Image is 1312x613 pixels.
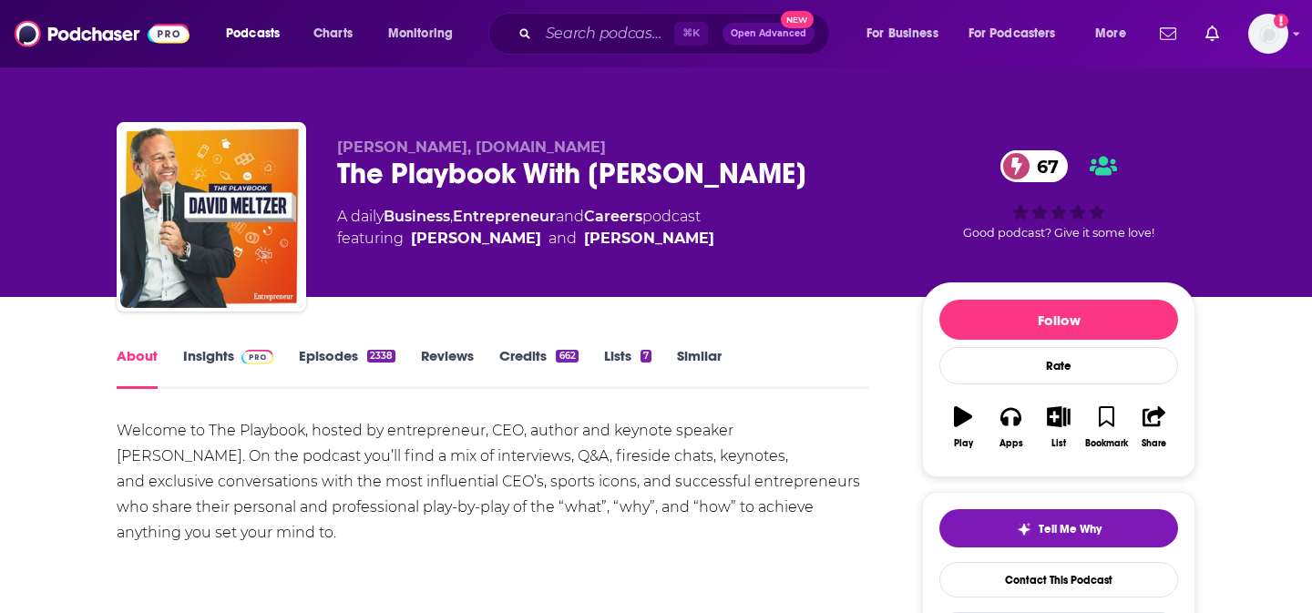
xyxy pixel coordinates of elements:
img: Podchaser - Follow, Share and Rate Podcasts [15,16,190,51]
button: open menu [375,19,477,48]
img: User Profile [1248,14,1288,54]
div: A daily podcast [337,206,714,250]
div: 67Good podcast? Give it some love! [922,138,1195,251]
div: Search podcasts, credits, & more... [506,13,847,55]
span: and [548,228,577,250]
button: Show profile menu [1248,14,1288,54]
a: About [117,347,158,389]
a: Business [384,208,450,225]
button: Bookmark [1082,394,1130,460]
div: Apps [999,438,1023,449]
a: Reviews [421,347,474,389]
div: 7 [641,350,651,363]
div: Bookmark [1085,438,1128,449]
button: List [1035,394,1082,460]
button: Apps [987,394,1034,460]
div: Play [954,438,973,449]
a: Entrepreneur [453,208,556,225]
a: Credits662 [499,347,578,389]
button: open menu [957,19,1082,48]
span: Logged in as megcassidy [1248,14,1288,54]
a: Show notifications dropdown [1198,18,1226,49]
span: Monitoring [388,21,453,46]
span: New [781,11,814,28]
div: 2338 [367,350,395,363]
span: ⌘ K [674,22,708,46]
div: Welcome to The Playbook, hosted by entrepreneur, CEO, author and keynote speaker [PERSON_NAME]. O... [117,418,868,546]
div: Rate [939,347,1178,384]
a: Charts [302,19,364,48]
span: For Business [866,21,938,46]
span: Charts [313,21,353,46]
span: [PERSON_NAME], [DOMAIN_NAME] [337,138,606,156]
a: Episodes2338 [299,347,395,389]
span: and [556,208,584,225]
a: Contact This Podcast [939,562,1178,598]
a: 67 [1000,150,1068,182]
a: Show notifications dropdown [1153,18,1184,49]
div: List [1051,438,1066,449]
img: The Playbook With David Meltzer [120,126,302,308]
span: Good podcast? Give it some love! [963,226,1154,240]
a: Careers [584,208,642,225]
img: Podchaser Pro [241,350,273,364]
button: open menu [854,19,961,48]
button: Open AdvancedNew [723,23,815,45]
span: , [450,208,453,225]
a: Rick Macci [584,228,714,250]
a: David Meltzer [411,228,541,250]
button: Share [1131,394,1178,460]
button: tell me why sparkleTell Me Why [939,509,1178,547]
span: More [1095,21,1126,46]
button: open menu [213,19,303,48]
span: Tell Me Why [1039,522,1102,536]
button: open menu [1082,19,1149,48]
a: InsightsPodchaser Pro [183,347,273,389]
svg: Add a profile image [1274,14,1288,28]
img: tell me why sparkle [1017,522,1031,536]
div: Share [1142,438,1166,449]
button: Follow [939,300,1178,340]
a: Lists7 [604,347,651,389]
button: Play [939,394,987,460]
span: 67 [1019,150,1068,182]
span: For Podcasters [969,21,1056,46]
div: 662 [556,350,578,363]
span: Open Advanced [731,29,806,38]
span: Podcasts [226,21,280,46]
span: featuring [337,228,714,250]
input: Search podcasts, credits, & more... [538,19,674,48]
a: Similar [677,347,722,389]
